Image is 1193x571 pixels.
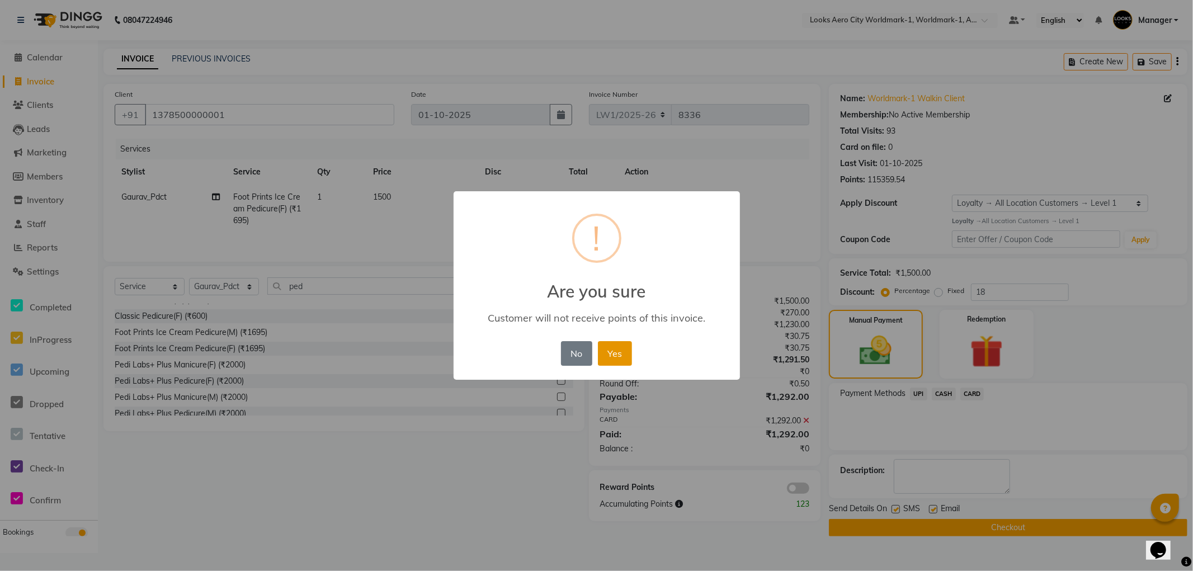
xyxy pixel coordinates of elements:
div: ! [593,216,601,261]
iframe: chat widget [1146,526,1182,560]
div: Customer will not receive points of this invoice. [469,312,723,324]
button: No [561,341,592,366]
button: Yes [598,341,632,366]
h2: Are you sure [454,268,740,301]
